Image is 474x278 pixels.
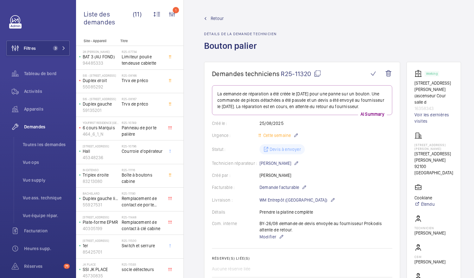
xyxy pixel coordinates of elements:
[24,70,70,77] span: Tableau de bord
[24,45,36,51] span: Filtres
[83,242,119,249] p: 1er
[24,263,61,269] span: Réserves
[217,91,387,110] p: La demande de réparation a été créée le [DATE] pour une panne sur un bouton. Une commande de pièc...
[122,219,163,232] span: Remplacement de contact à clé cabine
[122,54,163,66] span: Limiteur poulie tendeuse cablette
[259,196,335,204] p: WM Entrepôt ([GEOGRAPHIC_DATA])
[122,77,163,84] span: Trvx de préco
[414,259,445,265] p: [PERSON_NAME]
[83,154,119,161] p: 45348236
[83,215,119,219] p: [STREET_ADDRESS]
[259,159,299,167] p: [PERSON_NAME]
[23,195,70,201] span: Vue ass. technique
[83,125,119,131] p: 6 cours Marquis
[426,73,438,75] p: Working
[83,195,119,202] p: Duplex gauche livraison ext
[83,148,119,154] p: Hall
[281,70,321,78] span: R25-11320
[212,70,279,78] span: Demandes techniciens
[83,144,119,148] p: [STREET_ADDRESS]
[414,151,453,163] p: [STREET_ADDRESS][PERSON_NAME]
[83,60,119,66] p: 94485333
[122,262,163,266] h2: R25-11593
[122,125,163,137] span: Panneau de porte palière
[83,84,119,90] p: 55085292
[83,239,119,242] p: [STREET_ADDRESS]
[23,177,70,183] span: Vue supply
[83,249,119,255] p: 85425701
[262,133,291,138] span: Cette semaine
[6,41,70,56] button: Filtres3
[83,54,119,60] p: BAT 3 (AU FOND)
[83,219,119,225] p: Plate-forme EPMR
[212,256,392,261] h2: Réserve(s) liée(s)
[76,39,118,43] p: Site - Appareil
[83,50,119,54] p: 28 [PERSON_NAME]
[414,226,445,230] p: Technicien
[83,266,119,273] p: SSI JK PLACE
[83,77,119,84] p: Duplex droit
[259,234,276,240] span: Modifier
[358,111,387,117] p: AI Summary
[414,201,435,207] a: Étendu
[83,101,119,107] p: Duplex gauche
[122,121,163,125] h2: R25-10749
[204,32,277,36] h2: Détails de la demande technicien
[414,112,453,124] a: Voir les dernières visites
[83,74,119,77] p: SIS - [STREET_ADDRESS]
[414,143,453,151] p: [STREET_ADDRESS][PERSON_NAME]
[122,168,163,172] h2: R25-11116
[64,264,70,269] span: 71
[83,131,119,137] p: 464_6_1_N
[83,262,119,266] p: JK PLACE
[23,141,70,148] span: Toutes les demandes
[83,121,119,125] p: YouFirst Residence [GEOGRAPHIC_DATA]
[414,70,425,77] img: elevator.svg
[83,97,119,101] p: SIS - [STREET_ADDRESS]
[83,202,119,208] p: 55927531
[204,40,277,62] h1: Bouton palier
[83,178,119,184] p: 83213080
[414,195,435,201] p: Cooklane
[24,124,70,130] span: Demandes
[83,191,119,195] p: Bachelard
[414,80,453,105] p: [STREET_ADDRESS][PERSON_NAME] (ascenseur Cour salle d
[83,168,119,172] p: IN EXTENSO
[23,159,70,165] span: Vue ops
[414,105,453,112] p: 16358343
[122,148,163,154] span: Courroie d'opérateur
[122,74,163,77] h2: R25-08166
[24,245,70,252] span: Heures supp.
[414,163,453,176] p: 92100 [GEOGRAPHIC_DATA]
[23,212,70,219] span: Vue équipe répar.
[122,191,163,195] h2: R25-11190
[414,255,445,259] p: CSM
[24,88,70,94] span: Activités
[24,228,70,234] span: Facturation
[259,184,299,191] span: Demande facturable
[122,242,163,249] span: Switch et serrure
[414,230,445,236] p: [PERSON_NAME]
[122,144,163,148] h2: R25-10796
[122,195,163,208] span: Remplacement de contact de porte palière et neo led
[83,172,119,178] p: Triplex droite
[122,101,163,107] span: Trvx de préco
[84,10,133,26] span: Liste des demandes
[122,266,163,273] span: socle détecteurs
[24,106,70,112] span: Appareils
[53,46,58,51] span: 3
[211,15,224,22] span: Retour
[83,107,119,113] p: 59135201
[122,215,163,219] h2: R25-11448
[122,239,163,242] h2: R25-11500
[122,172,163,184] span: Boîte à boutons cabine
[120,39,162,43] p: Titre
[122,50,163,54] h2: R25-07734
[83,225,119,232] p: 40305199
[122,97,163,101] h2: R25-08167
